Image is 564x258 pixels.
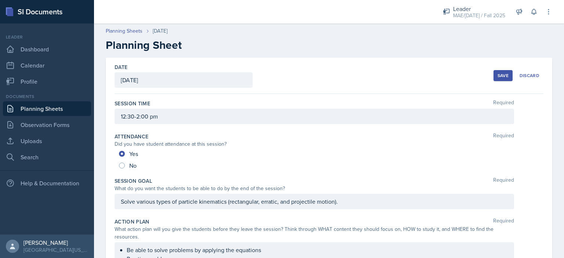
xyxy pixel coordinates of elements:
a: Dashboard [3,42,91,57]
button: Save [493,70,513,81]
span: No [129,162,137,169]
a: Planning Sheets [106,27,142,35]
span: Required [493,100,514,107]
a: Observation Forms [3,117,91,132]
div: Discard [520,73,539,79]
p: Solve various types of particle kinematics (rectangular, erratic, and projectile motion). [121,197,508,206]
a: Calendar [3,58,91,73]
a: Planning Sheets [3,101,91,116]
div: Did you have student attendance at this session? [115,140,514,148]
div: [PERSON_NAME] [23,239,88,246]
div: What do you want the students to be able to do by the end of the session? [115,185,514,192]
div: [GEOGRAPHIC_DATA][US_STATE] in [GEOGRAPHIC_DATA] [23,246,88,254]
label: Session Time [115,100,150,107]
a: Uploads [3,134,91,148]
label: Attendance [115,133,149,140]
div: MAE/[DATE] / Fall 2025 [453,12,505,19]
a: Search [3,150,91,164]
span: Required [493,177,514,185]
label: Action Plan [115,218,149,225]
div: Leader [453,4,505,13]
a: Profile [3,74,91,89]
label: Date [115,63,127,71]
button: Discard [516,70,543,81]
label: Session Goal [115,177,152,185]
div: Help & Documentation [3,176,91,190]
h2: Planning Sheet [106,39,552,52]
div: Save [498,73,509,79]
div: [DATE] [153,27,167,35]
div: What action plan will you give the students before they leave the session? Think through WHAT con... [115,225,514,241]
div: Documents [3,93,91,100]
span: Yes [129,150,138,157]
p: Be able to solve problems by applying the equations [127,246,508,254]
span: Required [493,133,514,140]
div: Leader [3,34,91,40]
p: 12:30-2:00 pm [121,112,508,121]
